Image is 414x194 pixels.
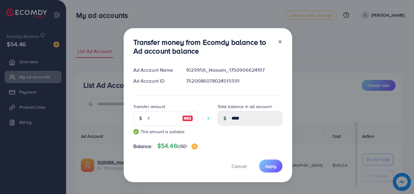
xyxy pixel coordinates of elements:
label: Total balance in ad account [218,104,272,110]
span: Apply [265,163,276,169]
small: This amount is suitable [133,129,198,135]
span: Cancel [232,163,247,169]
img: image [192,143,198,150]
span: Balance: [133,143,152,150]
div: 1029956_Hassam_1750906624197 [181,67,287,74]
div: Ad Account ID [129,77,182,84]
button: Cancel [224,159,254,173]
label: Transfer amount [133,104,165,110]
span: USD [177,143,187,150]
div: 7520086078024515591 [181,77,287,84]
img: image [182,115,193,122]
img: guide [133,129,139,134]
div: Ad Account Name [129,67,182,74]
h4: $54.46 [157,142,198,150]
button: Apply [259,159,282,173]
h3: Transfer money from Ecomdy balance to Ad account balance [133,38,273,55]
